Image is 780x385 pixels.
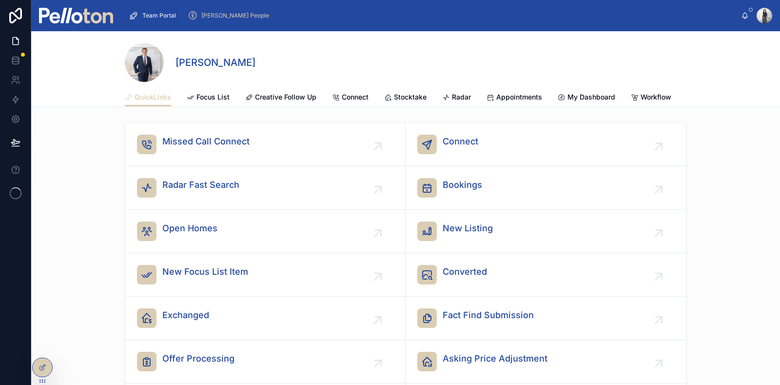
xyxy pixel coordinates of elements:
span: Focus List [196,92,230,102]
a: Workflow [631,88,671,108]
span: [PERSON_NAME] People [201,12,269,20]
div: scrollable content [121,5,741,26]
span: Stocktake [394,92,427,102]
a: Bookings [406,166,686,210]
span: QuickLinks [135,92,171,102]
span: Fact Find Submission [443,308,534,322]
span: Creative Follow Up [255,92,316,102]
a: Focus List [187,88,230,108]
a: My Dashboard [558,88,615,108]
span: Appointments [496,92,542,102]
a: Open Homes [125,210,406,253]
span: Asking Price Adjustment [443,352,547,365]
span: Exchanged [162,308,209,322]
span: Missed Call Connect [162,135,250,148]
a: Fact Find Submission [406,297,686,340]
a: Appointments [487,88,542,108]
span: New Listing [443,222,493,235]
span: My Dashboard [567,92,615,102]
a: Stocktake [384,88,427,108]
a: Creative Follow Up [245,88,316,108]
a: Radar [442,88,471,108]
span: Offer Processing [162,352,234,365]
h1: [PERSON_NAME] [175,56,255,69]
span: Connect [342,92,369,102]
span: Team Portal [142,12,176,20]
a: Asking Price Adjustment [406,340,686,384]
a: Converted [406,253,686,297]
a: Connect [332,88,369,108]
img: App logo [39,8,113,23]
a: Missed Call Connect [125,123,406,166]
span: Converted [443,265,487,279]
a: New Listing [406,210,686,253]
span: Workflow [641,92,671,102]
span: Open Homes [162,222,217,235]
a: New Focus List Item [125,253,406,297]
a: Connect [406,123,686,166]
span: Connect [443,135,478,148]
a: [PERSON_NAME] People [185,7,276,24]
span: Bookings [443,178,482,192]
span: Radar [452,92,471,102]
a: Offer Processing [125,340,406,384]
span: Radar Fast Search [162,178,239,192]
span: New Focus List Item [162,265,248,279]
a: QuickLinks [125,88,171,107]
a: Team Portal [126,7,183,24]
a: Exchanged [125,297,406,340]
a: Radar Fast Search [125,166,406,210]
